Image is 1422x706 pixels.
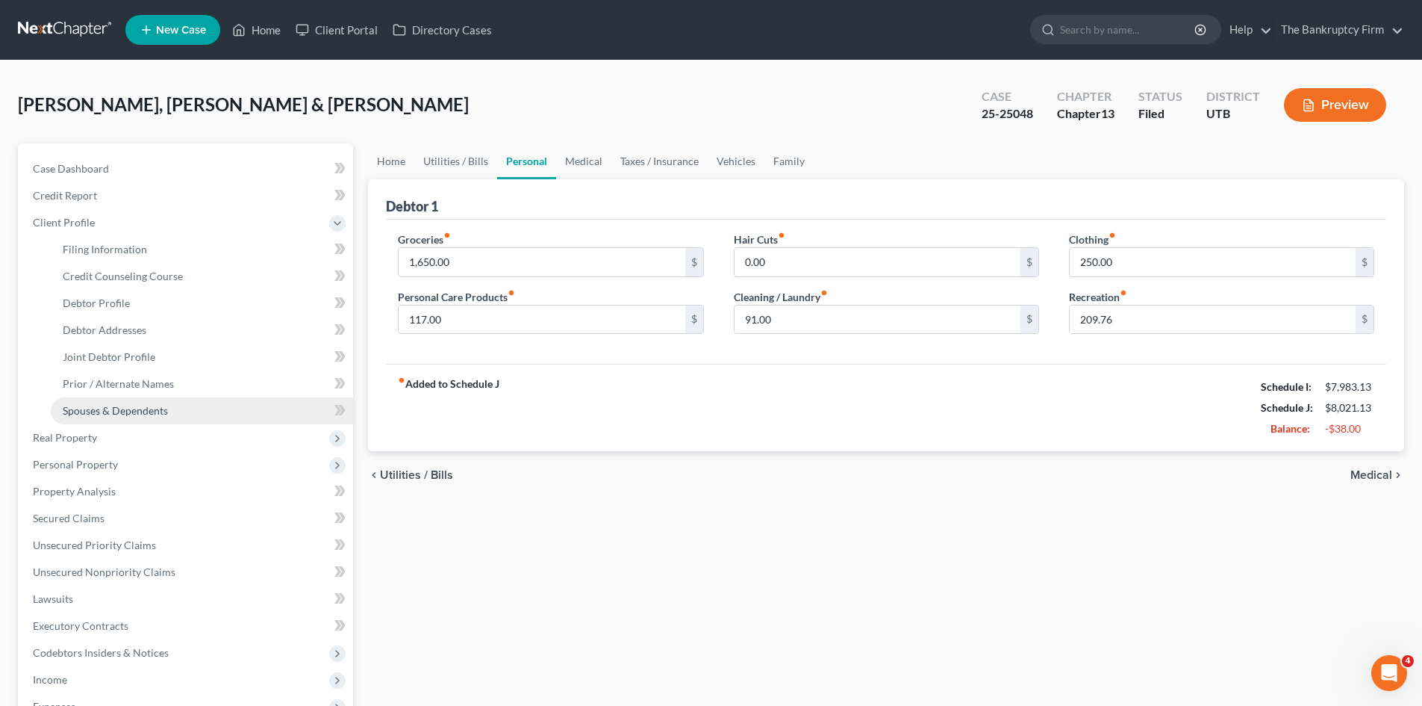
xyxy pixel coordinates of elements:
span: Filing Information [63,243,147,256]
span: Personal Property [33,458,118,471]
span: Debtor Profile [63,297,130,309]
a: Unsecured Priority Claims [21,532,353,559]
a: Credit Report [21,182,353,209]
input: -- [1070,248,1356,276]
div: Filed [1138,105,1182,123]
i: fiber_manual_record [1108,232,1116,239]
label: Groceries [398,232,451,247]
label: Recreation [1069,289,1127,305]
input: -- [735,248,1020,276]
span: Case Dashboard [33,162,109,175]
div: UTB [1206,105,1260,123]
input: Search by name... [1060,16,1197,43]
div: $8,021.13 [1325,400,1374,415]
span: Joint Debtor Profile [63,350,155,363]
iframe: Intercom live chat [1371,655,1407,691]
a: The Bankruptcy Firm [1273,16,1403,43]
a: Case Dashboard [21,155,353,182]
div: District [1206,88,1260,105]
input: -- [399,306,685,334]
div: Status [1138,88,1182,105]
a: Directory Cases [385,16,499,43]
input: -- [735,306,1020,334]
button: chevron_left Utilities / Bills [368,469,453,481]
span: Prior / Alternate Names [63,377,174,390]
a: Unsecured Nonpriority Claims [21,559,353,586]
div: $ [685,248,703,276]
a: Home [225,16,288,43]
a: Property Analysis [21,478,353,505]
div: $ [685,306,703,334]
div: Case [982,88,1033,105]
span: Unsecured Nonpriority Claims [33,566,175,578]
a: Help [1222,16,1272,43]
span: Debtor Addresses [63,323,146,336]
span: Lawsuits [33,592,73,605]
label: Clothing [1069,232,1116,247]
div: $ [1020,248,1038,276]
a: Medical [556,143,611,179]
a: Taxes / Insurance [611,143,708,179]
a: Spouses & Dependents [51,397,353,424]
a: Debtor Addresses [51,317,353,344]
span: New Case [156,25,206,36]
span: Client Profile [33,216,95,229]
span: Secured Claims [33,512,105,524]
a: Prior / Alternate Names [51,371,353,397]
a: Executory Contracts [21,613,353,640]
div: 25-25048 [982,105,1033,123]
div: -$38.00 [1325,421,1374,436]
span: Unsecured Priority Claims [33,539,156,551]
i: fiber_manual_record [778,232,785,239]
label: Cleaning / Laundry [734,289,828,305]
div: Chapter [1057,105,1114,123]
span: Spouses & Dependents [63,404,168,417]
span: Real Property [33,431,97,444]
div: $7,983.13 [1325,380,1374,394]
div: $ [1020,306,1038,334]
button: Preview [1284,88,1386,122]
div: $ [1356,306,1373,334]
a: Vehicles [708,143,764,179]
a: Home [368,143,414,179]
span: 13 [1101,106,1114,120]
a: Family [764,143,814,179]
span: Credit Counseling Course [63,270,183,282]
div: $ [1356,248,1373,276]
div: Debtor 1 [386,197,438,215]
span: Codebtors Insiders & Notices [33,646,169,659]
i: chevron_right [1392,469,1404,481]
i: fiber_manual_record [820,289,828,297]
i: fiber_manual_record [508,289,515,297]
a: Client Portal [288,16,385,43]
i: fiber_manual_record [398,377,405,384]
label: Personal Care Products [398,289,515,305]
input: -- [1070,306,1356,334]
a: Joint Debtor Profile [51,344,353,371]
span: Property Analysis [33,485,116,498]
a: Filing Information [51,236,353,263]
span: 4 [1402,655,1414,667]
div: Chapter [1057,88,1114,105]
input: -- [399,248,685,276]
a: Personal [497,143,556,179]
i: fiber_manual_record [443,232,451,239]
i: fiber_manual_record [1120,289,1127,297]
strong: Schedule I: [1261,380,1312,393]
strong: Balance: [1270,422,1310,435]
span: Income [33,673,67,686]
button: Medical chevron_right [1350,469,1404,481]
span: Medical [1350,469,1392,481]
strong: Schedule J: [1261,401,1313,414]
a: Lawsuits [21,586,353,613]
strong: Added to Schedule J [398,377,499,439]
span: Utilities / Bills [380,469,453,481]
span: Executory Contracts [33,619,128,632]
label: Hair Cuts [734,232,785,247]
span: Credit Report [33,189,97,202]
span: [PERSON_NAME], [PERSON_NAME] & [PERSON_NAME] [18,93,469,115]
a: Credit Counseling Course [51,263,353,290]
a: Utilities / Bills [414,143,497,179]
a: Debtor Profile [51,290,353,317]
i: chevron_left [368,469,380,481]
